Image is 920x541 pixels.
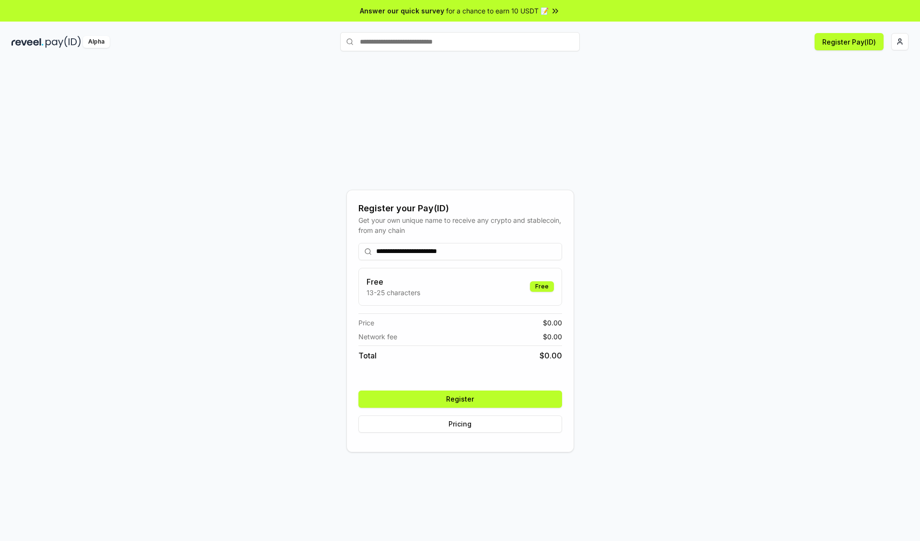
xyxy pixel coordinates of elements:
[358,415,562,433] button: Pricing
[530,281,554,292] div: Free
[358,215,562,235] div: Get your own unique name to receive any crypto and stablecoin, from any chain
[358,350,377,361] span: Total
[367,276,420,288] h3: Free
[358,202,562,215] div: Register your Pay(ID)
[540,350,562,361] span: $ 0.00
[83,36,110,48] div: Alpha
[543,332,562,342] span: $ 0.00
[360,6,444,16] span: Answer our quick survey
[367,288,420,298] p: 13-25 characters
[46,36,81,48] img: pay_id
[815,33,884,50] button: Register Pay(ID)
[543,318,562,328] span: $ 0.00
[11,36,44,48] img: reveel_dark
[358,332,397,342] span: Network fee
[446,6,549,16] span: for a chance to earn 10 USDT 📝
[358,391,562,408] button: Register
[358,318,374,328] span: Price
